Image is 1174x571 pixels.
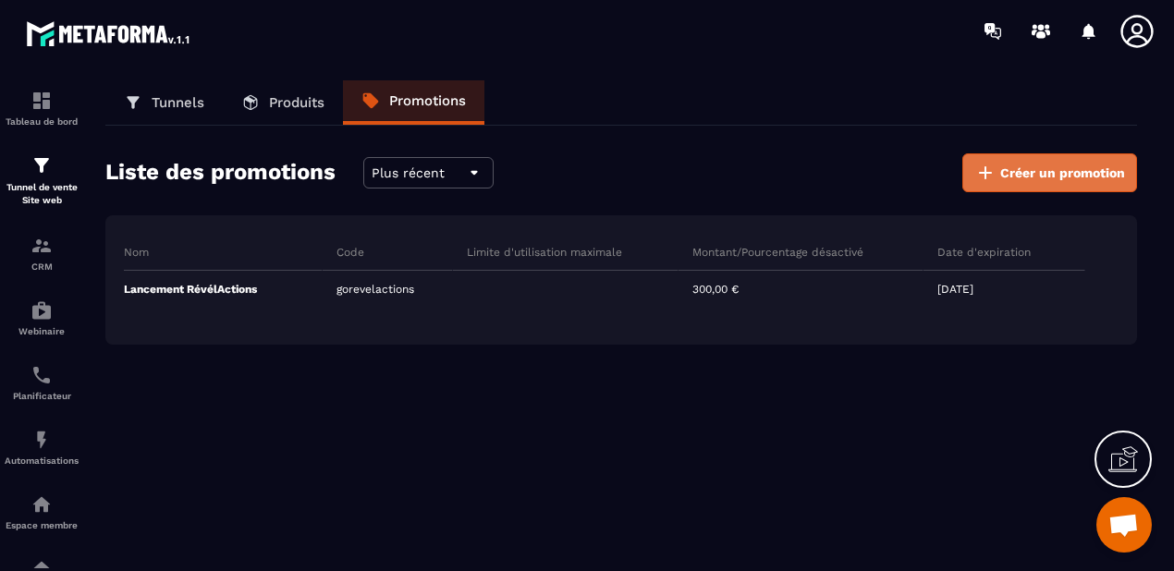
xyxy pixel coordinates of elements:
img: scheduler [31,364,53,386]
p: Produits [269,94,324,111]
p: Date d'expiration [937,245,1031,260]
p: Espace membre [5,520,79,530]
p: Nom [124,245,149,260]
p: Planificateur [5,391,79,401]
button: Créer un promotion [962,153,1137,192]
p: CRM [5,261,79,272]
a: schedulerschedulerPlanificateur [5,350,79,415]
img: automations [31,429,53,451]
p: [DATE] [937,283,973,296]
img: formation [31,90,53,112]
p: Lancement RévélActions [124,282,257,297]
p: Automatisations [5,456,79,466]
a: automationsautomationsAutomatisations [5,415,79,480]
p: Montant/Pourcentage désactivé [692,245,863,260]
div: Ouvrir le chat [1096,497,1152,553]
a: formationformationTableau de bord [5,76,79,140]
a: automationsautomationsEspace membre [5,480,79,544]
a: automationsautomationsWebinaire [5,285,79,350]
img: automations [31,493,53,516]
img: formation [31,235,53,257]
a: Produits [223,80,343,125]
a: formationformationCRM [5,221,79,285]
a: Tunnels [105,80,223,125]
p: Tunnels [152,94,204,111]
img: formation [31,154,53,176]
img: automations [31,299,53,322]
a: formationformationTunnel de vente Site web [5,140,79,221]
p: Code [336,245,364,260]
p: Promotions [389,92,466,109]
p: Webinaire [5,326,79,336]
h2: Liste des promotions [105,153,336,192]
a: Promotions [343,80,484,125]
p: Tableau de bord [5,116,79,127]
span: Créer un promotion [1000,164,1125,182]
p: Limite d'utilisation maximale [467,245,622,260]
span: Plus récent [372,165,445,180]
img: logo [26,17,192,50]
p: Tunnel de vente Site web [5,181,79,207]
